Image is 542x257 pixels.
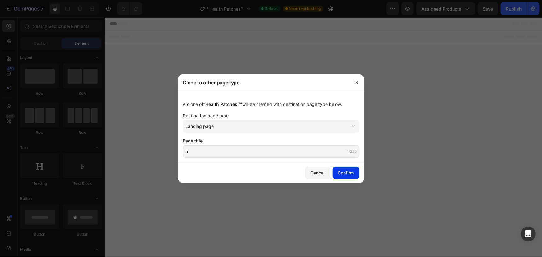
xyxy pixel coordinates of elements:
div: A clone of will be created with destination page type below. [183,101,359,107]
button: Cancel [305,167,330,179]
div: Page title [183,138,359,144]
div: 1/255 [348,149,357,154]
p: Clone to other page type [183,79,239,86]
div: Confirm [338,169,354,176]
button: Confirm [333,167,359,179]
span: “Health Patches™” [203,101,243,107]
div: Cancel [311,169,325,176]
span: Landing page [186,123,214,129]
div: Open Intercom Messenger [521,227,536,241]
button: Landing page [183,120,359,133]
div: Destination page type [183,112,359,119]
